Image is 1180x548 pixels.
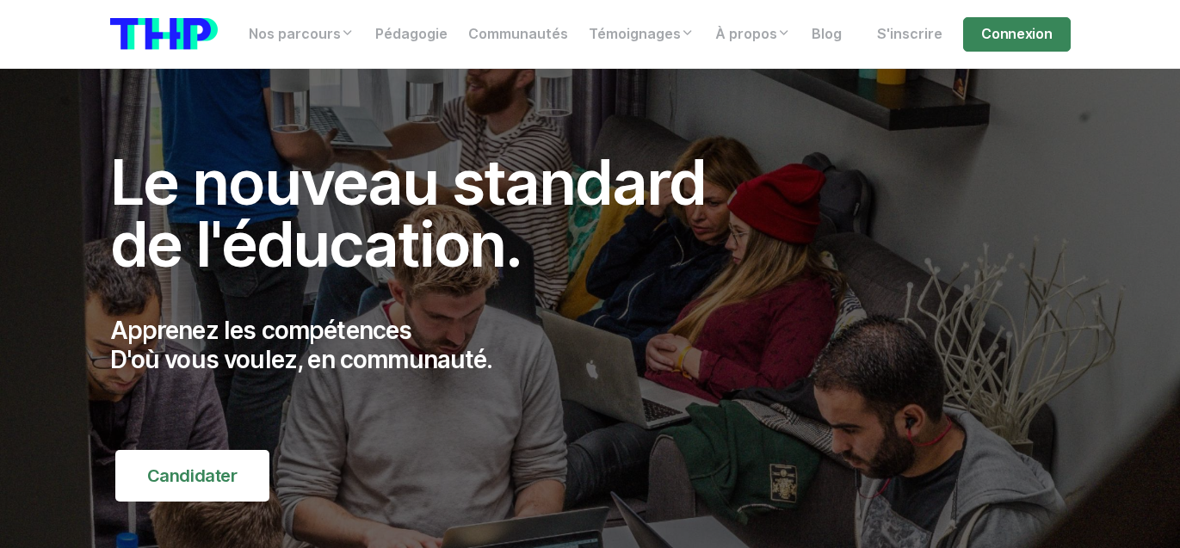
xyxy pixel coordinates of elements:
[365,17,458,52] a: Pédagogie
[238,17,365,52] a: Nos parcours
[963,17,1070,52] a: Connexion
[458,17,578,52] a: Communautés
[867,17,953,52] a: S'inscrire
[110,18,218,50] img: logo
[578,17,705,52] a: Témoignages
[705,17,801,52] a: À propos
[110,317,744,374] p: Apprenez les compétences D'où vous voulez, en communauté.
[801,17,852,52] a: Blog
[115,450,269,502] a: Candidater
[110,151,744,275] h1: Le nouveau standard de l'éducation.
